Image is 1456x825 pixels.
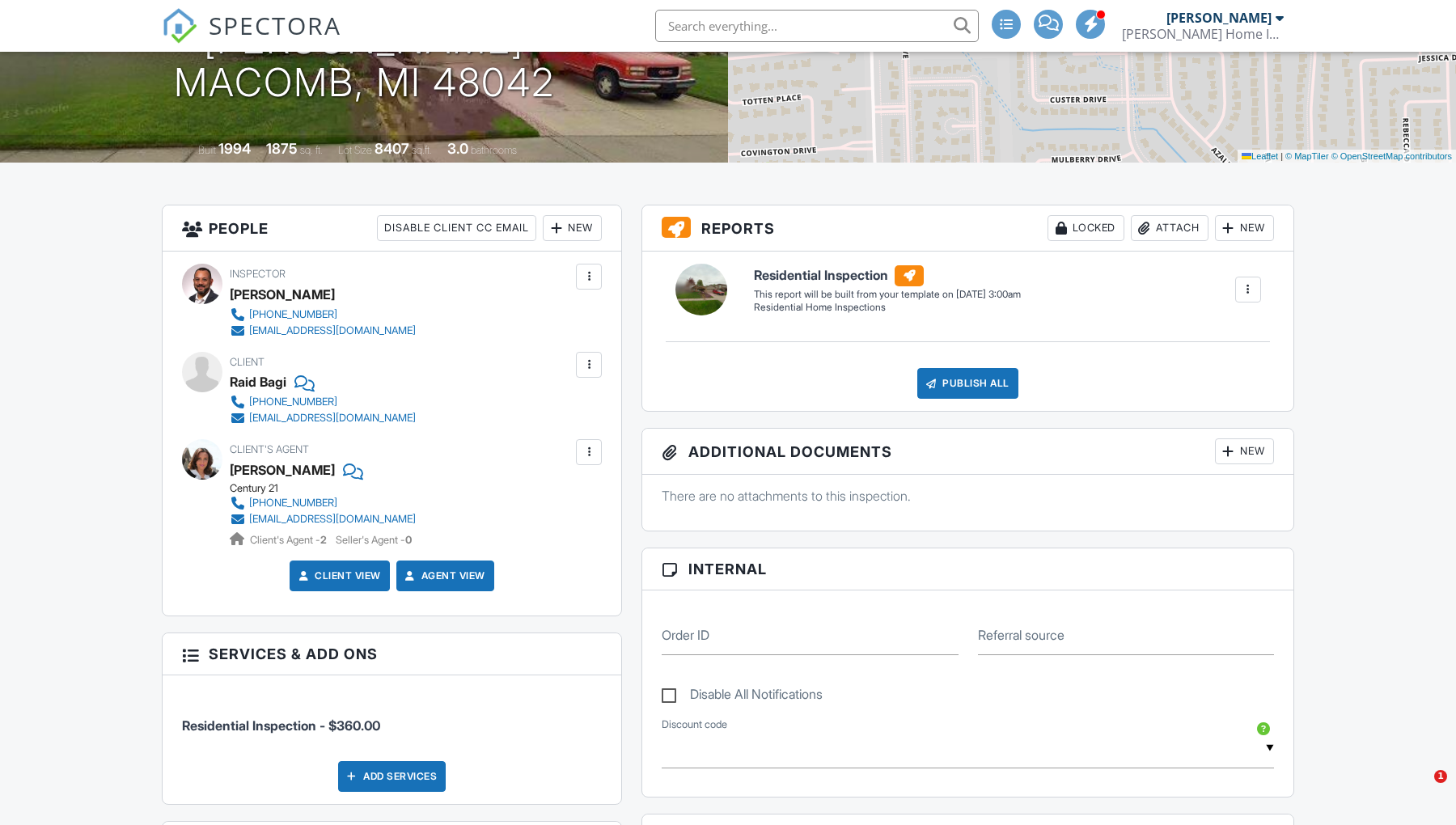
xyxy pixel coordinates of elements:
[412,144,432,156] span: sq.ft.
[1242,151,1278,161] a: Leaflet
[754,265,1021,286] h6: Residential Inspection
[250,534,329,546] span: Client's Agent -
[1132,668,1456,781] iframe: Intercom notifications message
[198,144,216,156] span: Built
[249,513,416,526] div: [EMAIL_ADDRESS][DOMAIN_NAME]
[1285,151,1329,161] a: © MapTiler
[642,205,1293,252] h3: Reports
[320,534,327,546] strong: 2
[402,568,485,584] a: Agent View
[218,140,251,157] div: 1994
[471,144,517,156] span: bathrooms
[754,301,1021,315] div: Residential Home Inspections
[230,443,309,455] span: Client's Agent
[295,568,381,584] a: Client View
[230,282,335,307] div: [PERSON_NAME]
[1280,151,1283,161] span: |
[300,144,323,156] span: sq. ft.
[377,215,536,241] div: Disable Client CC Email
[230,511,416,527] a: [EMAIL_ADDRESS][DOMAIN_NAME]
[1434,770,1447,783] span: 1
[917,368,1018,399] div: Publish All
[1166,10,1272,26] div: [PERSON_NAME]
[249,396,337,408] div: [PHONE_NUMBER]
[249,308,337,321] div: [PHONE_NUMBER]
[209,8,341,42] span: SPECTORA
[249,412,416,425] div: [EMAIL_ADDRESS][DOMAIN_NAME]
[230,458,335,482] a: [PERSON_NAME]
[405,534,412,546] strong: 0
[1331,151,1452,161] a: © OpenStreetMap contributors
[162,8,197,44] img: The Best Home Inspection Software - Spectora
[662,487,1274,505] p: There are no attachments to this inspection.
[249,497,337,510] div: [PHONE_NUMBER]
[1131,215,1208,241] div: Attach
[230,323,416,339] a: [EMAIL_ADDRESS][DOMAIN_NAME]
[662,626,709,644] label: Order ID
[543,215,602,241] div: New
[978,626,1064,644] label: Referral source
[1048,215,1124,241] div: Locked
[754,288,1021,301] div: This report will be built from your template on [DATE] 3:00am
[1401,770,1440,809] iframe: Intercom live chat
[1215,215,1274,241] div: New
[162,22,341,56] a: SPECTORA
[662,687,823,707] label: Disable All Notifications
[163,205,621,252] h3: People
[447,140,468,157] div: 3.0
[338,761,446,792] div: Add Services
[230,356,265,368] span: Client
[375,140,409,157] div: 8407
[230,394,416,410] a: [PHONE_NUMBER]
[642,548,1293,590] h3: Internal
[182,687,602,747] li: Service: Residential Inspection
[163,633,621,675] h3: Services & Add ons
[266,140,298,157] div: 1875
[230,307,416,323] a: [PHONE_NUMBER]
[642,429,1293,475] h3: Additional Documents
[230,268,286,280] span: Inspector
[230,410,416,426] a: [EMAIL_ADDRESS][DOMAIN_NAME]
[338,144,372,156] span: Lot Size
[662,717,727,732] label: Discount code
[249,324,416,337] div: [EMAIL_ADDRESS][DOMAIN_NAME]
[182,717,380,734] span: Residential Inspection - $360.00
[1215,438,1274,464] div: New
[336,534,412,546] span: Seller's Agent -
[230,495,416,511] a: [PHONE_NUMBER]
[1122,26,1284,42] div: Suarez Home Inspections LLC
[655,10,979,42] input: Search everything...
[230,370,286,394] div: Raid Bagi
[230,482,429,495] div: Century 21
